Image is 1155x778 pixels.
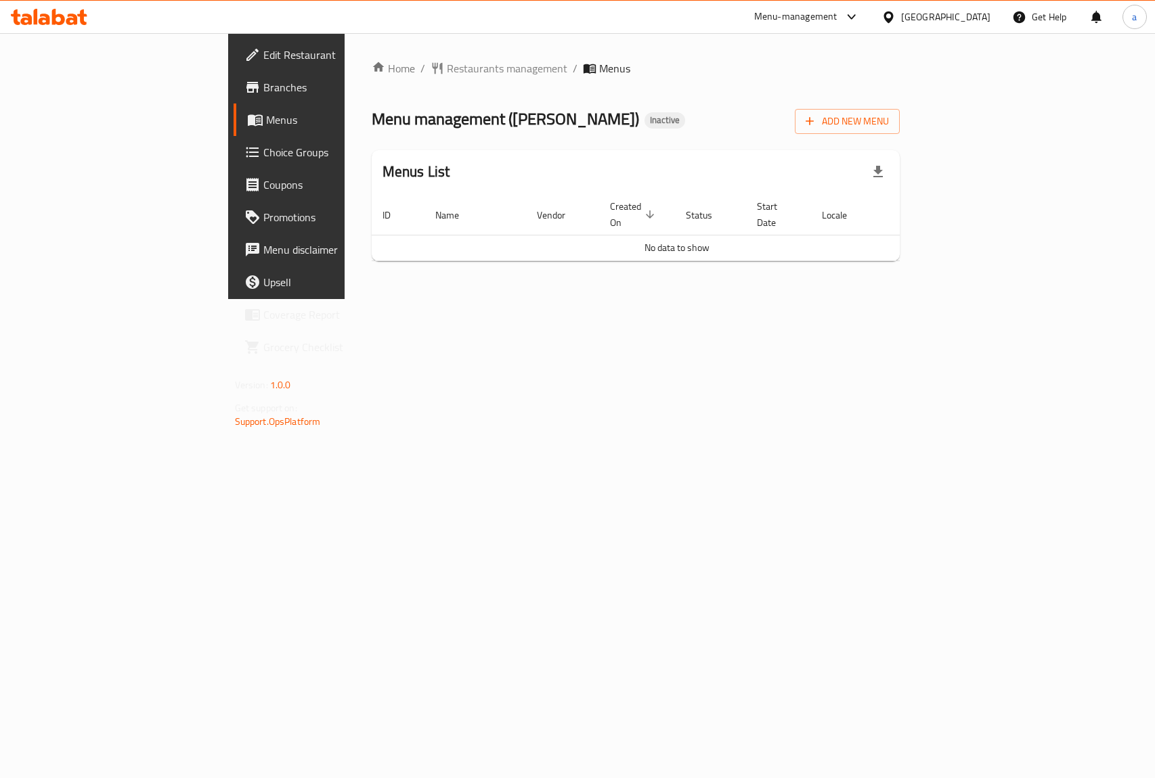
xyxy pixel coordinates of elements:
li: / [573,60,577,76]
span: Inactive [645,114,685,126]
span: Version: [235,376,268,394]
a: Coupons [234,168,421,201]
span: Menus [599,60,630,76]
span: Branches [263,79,410,95]
h2: Menus List [383,162,450,182]
span: Promotions [263,209,410,225]
span: Upsell [263,274,410,290]
span: Created On [610,198,659,231]
span: Menu management ( [PERSON_NAME] ) [372,104,639,134]
a: Promotions [234,201,421,233]
li: / [420,60,425,76]
span: Restaurants management [447,60,567,76]
span: Coupons [263,177,410,193]
span: Grocery Checklist [263,339,410,355]
span: Get support on: [235,399,297,417]
span: Menu disclaimer [263,242,410,258]
span: Menus [266,112,410,128]
div: Export file [862,156,894,188]
a: Menus [234,104,421,136]
a: Restaurants management [431,60,567,76]
a: Coverage Report [234,298,421,331]
th: Actions [881,194,982,235]
span: a [1132,9,1137,24]
button: Add New Menu [795,109,900,134]
span: 1.0.0 [270,376,291,394]
span: Edit Restaurant [263,47,410,63]
a: Choice Groups [234,136,421,168]
span: Name [435,207,477,223]
nav: breadcrumb [372,60,900,76]
span: Choice Groups [263,144,410,160]
span: Start Date [757,198,795,231]
a: Branches [234,71,421,104]
a: Edit Restaurant [234,39,421,71]
span: Coverage Report [263,306,410,323]
span: Add New Menu [806,113,889,130]
span: ID [383,207,408,223]
div: Menu-management [754,9,837,25]
a: Support.OpsPlatform [235,413,321,430]
a: Upsell [234,266,421,298]
div: [GEOGRAPHIC_DATA] [901,9,990,24]
a: Menu disclaimer [234,233,421,266]
span: Vendor [537,207,583,223]
span: No data to show [645,239,710,256]
span: Status [686,207,730,223]
table: enhanced table [372,194,982,261]
div: Inactive [645,112,685,129]
span: Locale [822,207,865,223]
a: Grocery Checklist [234,331,421,363]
